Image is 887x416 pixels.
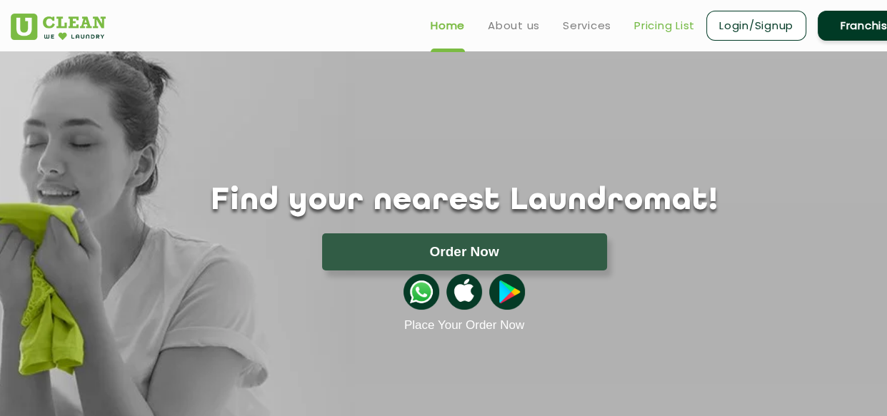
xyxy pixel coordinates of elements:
[431,17,465,34] a: Home
[446,274,482,310] img: apple-icon.png
[634,17,695,34] a: Pricing List
[404,274,439,310] img: whatsappicon.png
[706,11,806,41] a: Login/Signup
[404,318,524,333] a: Place Your Order Now
[563,17,611,34] a: Services
[11,14,106,40] img: UClean Laundry and Dry Cleaning
[322,233,607,270] button: Order Now
[489,274,525,310] img: playstoreicon.png
[488,17,540,34] a: About us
